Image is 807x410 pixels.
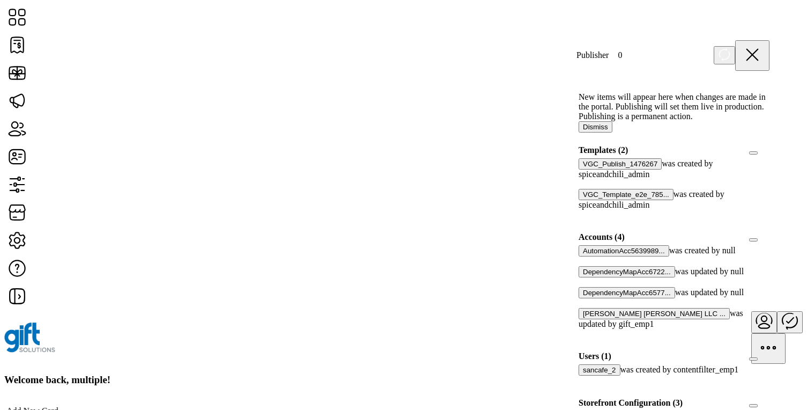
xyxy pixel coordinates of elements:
span: New items will appear here when changes are made in the portal. Publishing will set them live in ... [579,92,766,121]
button: Templates (2) [749,151,758,155]
span: Accounts (4) [579,233,625,241]
div: was created by spiceandchili_admin [579,158,769,179]
span: Storefront Configuration (3) [579,399,683,407]
button: Dismiss [579,121,612,133]
button: DependencyMapAcc6577... [579,287,675,298]
div: was updated by null [579,266,769,277]
button: [PERSON_NAME] [PERSON_NAME] LLC ... [579,308,730,319]
button: sancafe_2 [579,364,620,376]
img: logo [4,323,55,353]
div: was created by spiceandchili_admin [579,189,769,210]
button: VGC_Publish_1476267 [579,158,662,170]
button: DependencyMapAcc6722... [579,266,675,277]
div: was created by null [579,245,769,257]
span: Users (1) [579,352,611,361]
button: Publisher Panel [777,311,803,333]
button: Accounts (4) [749,238,758,241]
span: 0 [611,49,628,61]
div: was created by contentfilter_emp1 [579,364,769,376]
span: Publisher [576,50,628,60]
button: Storefront Configuration (3) [749,404,758,407]
h3: Welcome back, multiple! [4,374,803,386]
div: was updated by gift_emp1 [579,308,769,329]
button: AutomationAcc5639989... [579,245,669,257]
button: VGC_Template_e2e_785... [579,189,673,200]
div: was updated by null [579,287,769,298]
span: Templates (2) [579,146,628,155]
button: Users (1) [749,357,758,361]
